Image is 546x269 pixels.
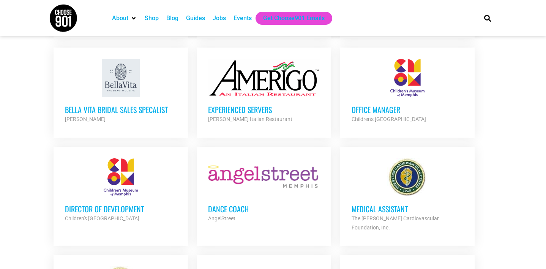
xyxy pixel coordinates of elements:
a: Blog [166,14,178,23]
a: Experienced Servers [PERSON_NAME] Italian Restaurant [197,48,331,135]
a: Guides [186,14,205,23]
a: Shop [145,14,159,23]
div: Search [481,12,494,24]
a: Dance Coach AngelStreet [197,147,331,234]
strong: [PERSON_NAME] [65,116,106,122]
strong: Children's [GEOGRAPHIC_DATA] [352,116,426,122]
strong: AngelStreet [208,215,235,221]
nav: Main nav [108,12,471,25]
a: Get Choose901 Emails [263,14,325,23]
a: Office Manager Children's [GEOGRAPHIC_DATA] [340,48,475,135]
h3: Office Manager [352,105,463,115]
div: About [108,12,141,25]
strong: [PERSON_NAME] Italian Restaurant [208,116,292,122]
h3: Dance Coach [208,204,320,214]
h3: Bella Vita Bridal Sales Specalist [65,105,177,115]
h3: Experienced Servers [208,105,320,115]
a: About [112,14,128,23]
a: Medical Assistant The [PERSON_NAME] Cardiovascular Foundation, Inc. [340,147,475,244]
a: Director of Development Children's [GEOGRAPHIC_DATA] [54,147,188,234]
strong: The [PERSON_NAME] Cardiovascular Foundation, Inc. [352,215,439,231]
strong: Children's [GEOGRAPHIC_DATA] [65,215,139,221]
a: Bella Vita Bridal Sales Specalist [PERSON_NAME] [54,48,188,135]
h3: Director of Development [65,204,177,214]
h3: Medical Assistant [352,204,463,214]
a: Events [234,14,252,23]
a: Jobs [213,14,226,23]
